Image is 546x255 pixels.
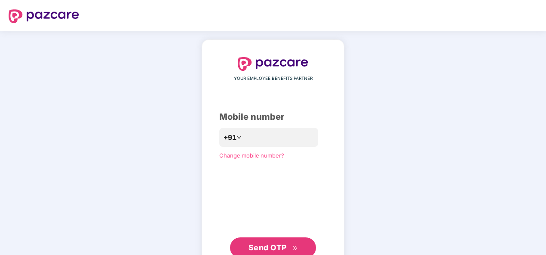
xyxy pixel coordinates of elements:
div: Mobile number [219,110,327,124]
img: logo [238,57,308,71]
img: logo [9,9,79,23]
span: down [236,135,242,140]
span: YOUR EMPLOYEE BENEFITS PARTNER [234,75,313,82]
span: +91 [224,132,236,143]
span: Send OTP [248,243,287,252]
a: Change mobile number? [219,152,284,159]
span: double-right [292,246,298,251]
